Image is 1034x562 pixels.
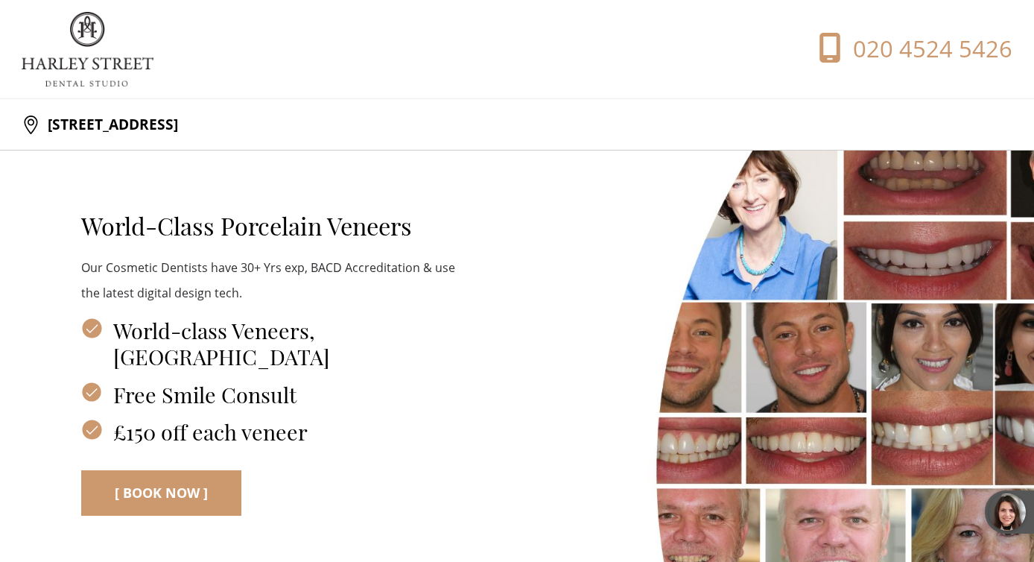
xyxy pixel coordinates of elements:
[81,256,457,306] p: Our Cosmetic Dentists have 30+ Yrs exp, BACD Accreditation & use the latest digital design tech.
[775,33,1012,66] a: 020 4524 5426
[81,212,457,241] h2: World-Class Porcelain Veneers
[22,12,153,86] img: logo.png
[81,419,457,445] h3: £150 off each veneer
[81,382,457,408] h3: Free Smile Consult
[81,470,241,516] a: [ BOOK NOW ]
[40,110,178,139] p: [STREET_ADDRESS]
[81,318,457,369] h3: World-class Veneers, [GEOGRAPHIC_DATA]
